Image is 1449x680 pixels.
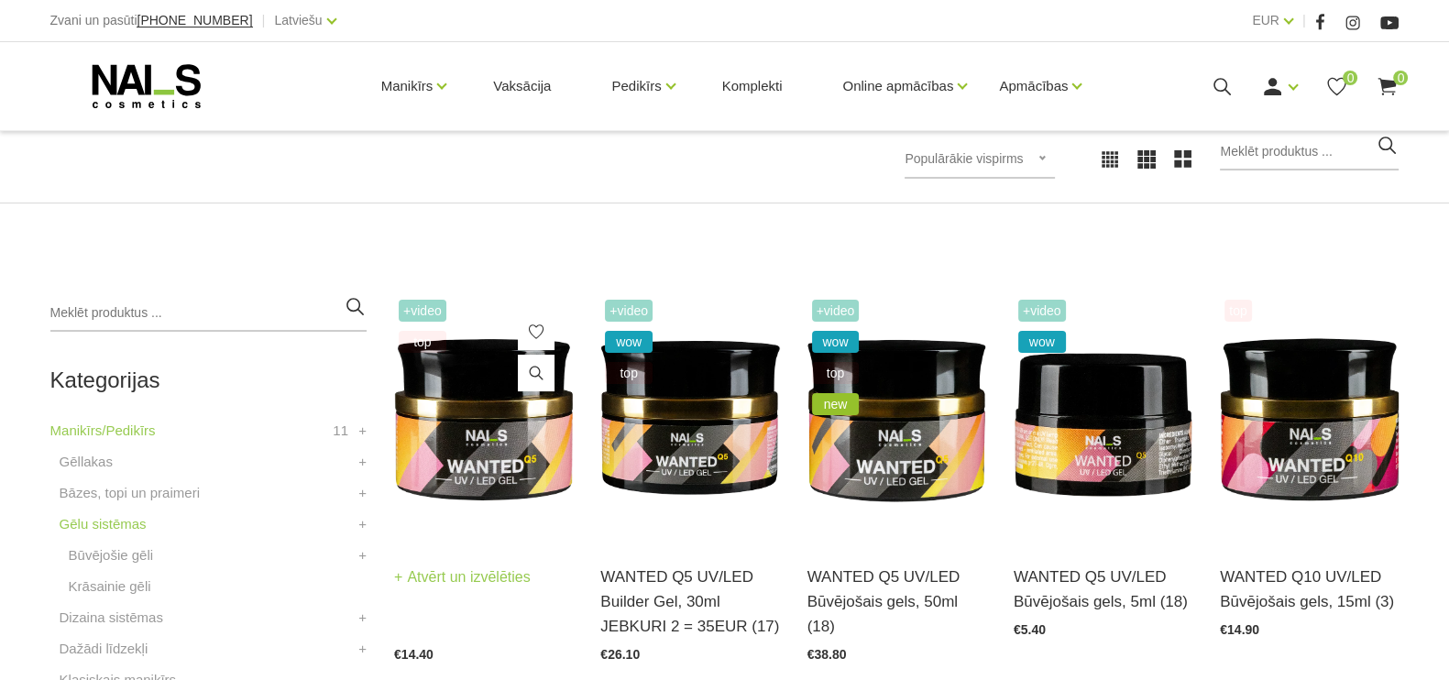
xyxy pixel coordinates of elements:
a: WANTED Q5 UV/LED Būvējošais gels, 5ml (18) [1014,565,1192,614]
span: 0 [1343,71,1357,85]
a: Krāsainie gēli [69,576,151,598]
a: Manikīrs [381,49,434,123]
a: + [358,420,367,442]
a: Komplekti [708,42,797,130]
span: €14.90 [1220,622,1259,637]
a: 0 [1376,75,1399,98]
span: | [262,9,266,32]
span: new [812,393,860,415]
span: €14.40 [394,647,434,662]
span: €26.10 [600,647,640,662]
a: + [358,482,367,504]
a: + [358,607,367,629]
a: Būvējošie gēli [69,544,154,566]
a: + [358,451,367,473]
span: €38.80 [807,647,847,662]
input: Meklēt produktus ... [1220,134,1399,170]
span: [PHONE_NUMBER] [137,13,252,27]
span: Populārākie vispirms [905,151,1023,166]
a: Online apmācības [842,49,953,123]
a: + [358,544,367,566]
span: top [812,362,860,384]
span: wow [605,331,653,353]
span: +Video [812,300,860,322]
img: Gels WANTED NAILS cosmetics tehniķu komanda ir radījusi gelu, kas ilgi jau ir katra meistara mekl... [1220,295,1399,542]
span: €5.40 [1014,622,1046,637]
span: wow [1018,331,1066,353]
a: Dizaina sistēmas [60,607,163,629]
a: Latviešu [274,9,322,31]
a: 0 [1325,75,1348,98]
a: WANTED Q10 UV/LED Būvējošais gels, 15ml (3) [1220,565,1399,614]
a: Vaksācija [478,42,565,130]
span: +Video [1018,300,1066,322]
span: +Video [399,300,446,322]
span: top [605,362,653,384]
img: Gels WANTED NAILS cosmetics tehniķu komanda ir radījusi gelu, kas ilgi jau ir katra meistara mekl... [807,295,986,542]
a: WANTED Q5 UV/LED Builder Gel, 30ml JEBKURI 2 = 35EUR (17) [600,565,779,640]
span: 11 [333,420,348,442]
img: Gels WANTED NAILS cosmetics tehniķu komanda ir radījusi gelu, kas ilgi jau ir katra meistara mekl... [600,295,779,542]
a: Gēllakas [60,451,113,473]
a: Atvērt un izvēlēties [394,565,531,590]
span: top [399,331,446,353]
a: Manikīrs/Pedikīrs [50,420,156,442]
span: wow [812,331,860,353]
span: 0 [1393,71,1408,85]
a: Bāzes, topi un praimeri [60,482,200,504]
a: [PHONE_NUMBER] [137,14,252,27]
span: top [1224,300,1251,322]
input: Meklēt produktus ... [50,295,367,332]
div: Zvani un pasūti [50,9,253,32]
a: EUR [1252,9,1279,31]
span: +Video [605,300,653,322]
a: + [358,513,367,535]
img: Gels WANTED NAILS cosmetics tehniķu komanda ir radījusi gelu, kas ilgi jau ir katra meistara mekl... [1014,295,1192,542]
h2: Kategorijas [50,368,367,392]
a: Gēlu sistēmas [60,513,147,535]
a: Pedikīrs [611,49,661,123]
a: + [358,638,367,660]
span: | [1302,9,1306,32]
img: Gels WANTED NAILS cosmetics tehniķu komanda ir radījusi gelu, kas ilgi jau ir katra meistara mekl... [394,295,573,542]
a: Dažādi līdzekļi [60,638,148,660]
a: Apmācības [999,49,1068,123]
a: WANTED Q5 UV/LED Būvējošais gels, 50ml (18) [807,565,986,640]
